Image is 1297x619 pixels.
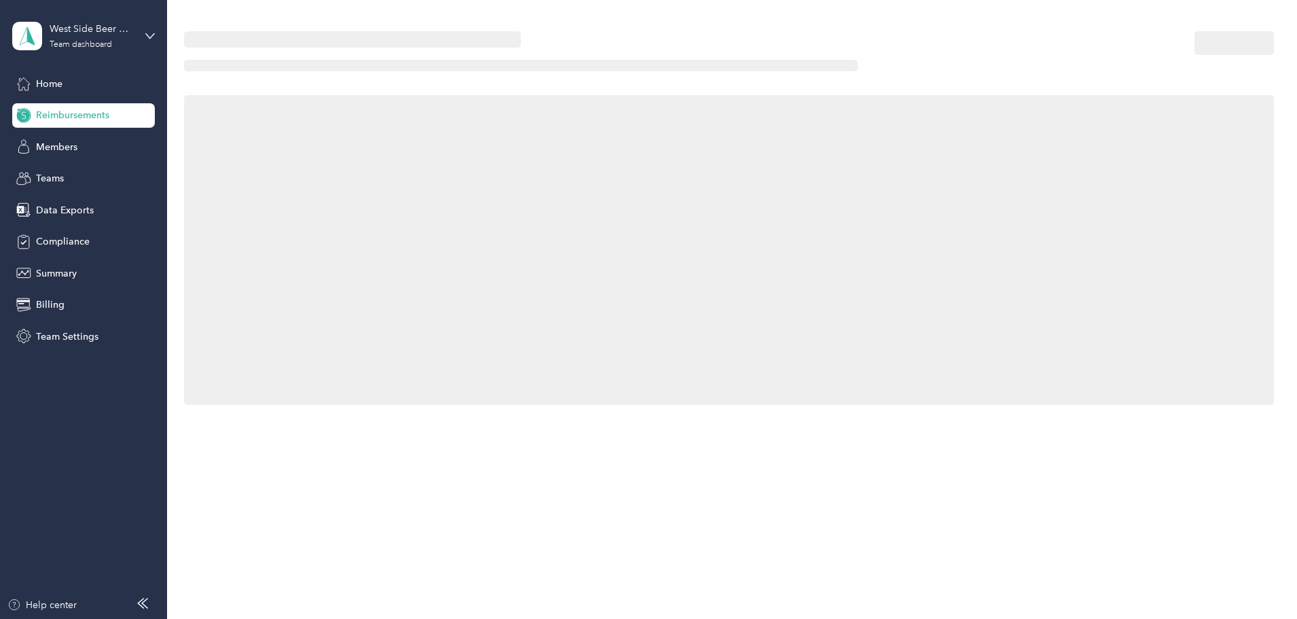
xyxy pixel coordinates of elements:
[50,22,134,36] div: West Side Beer Distributing
[36,234,90,249] span: Compliance
[36,77,62,91] span: Home
[1221,543,1297,619] iframe: Everlance-gr Chat Button Frame
[36,266,77,281] span: Summary
[7,598,77,612] button: Help center
[36,298,65,312] span: Billing
[36,171,64,185] span: Teams
[50,41,112,49] div: Team dashboard
[36,330,98,344] span: Team Settings
[36,108,109,122] span: Reimbursements
[36,203,94,217] span: Data Exports
[36,140,77,154] span: Members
